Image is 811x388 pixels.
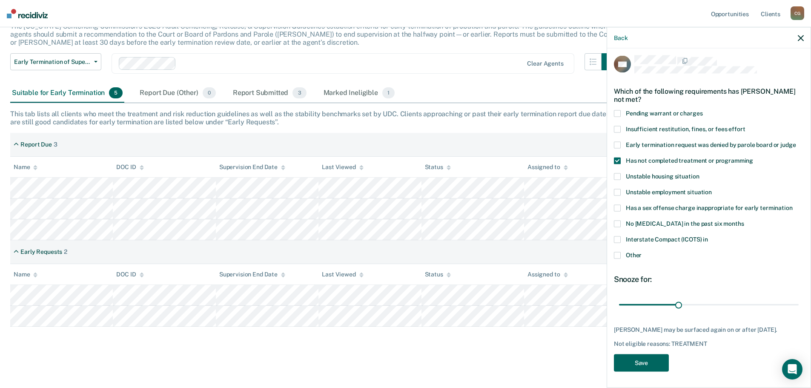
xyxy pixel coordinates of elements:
[10,110,801,126] div: This tab lists all clients who meet the treatment and risk reduction guidelines as well as the st...
[322,84,397,103] div: Marked Ineligible
[425,164,451,171] div: Status
[231,84,308,103] div: Report Submitted
[219,271,285,278] div: Supervision End Date
[782,359,802,379] div: Open Intercom Messenger
[626,204,793,211] span: Has a sex offense charge inappropriate for early termination
[626,157,753,164] span: Has not completed treatment or programming
[382,87,395,98] span: 1
[10,22,616,46] p: The [US_STATE] Sentencing Commission’s 2025 Adult Sentencing, Release, & Supervision Guidelines e...
[626,236,708,242] span: Interstate Compact (ICOTS) in
[109,87,123,98] span: 5
[203,87,216,98] span: 0
[138,84,217,103] div: Report Due (Other)
[20,141,52,148] div: Report Due
[614,326,804,333] div: [PERSON_NAME] may be surfaced again on or after [DATE].
[626,125,745,132] span: Insufficient restitution, fines, or fees effort
[292,87,306,98] span: 3
[14,58,91,66] span: Early Termination of Supervision
[626,109,702,116] span: Pending warrant or charges
[626,251,642,258] span: Other
[527,60,563,67] div: Clear agents
[425,271,451,278] div: Status
[791,6,804,20] div: C G
[14,164,37,171] div: Name
[527,271,567,278] div: Assigned to
[614,354,669,371] button: Save
[614,80,804,110] div: Which of the following requirements has [PERSON_NAME] not met?
[626,188,712,195] span: Unstable employment situation
[116,164,143,171] div: DOC ID
[322,164,363,171] div: Last Viewed
[626,172,699,179] span: Unstable housing situation
[322,271,363,278] div: Last Viewed
[527,164,567,171] div: Assigned to
[10,84,124,103] div: Suitable for Early Termination
[116,271,143,278] div: DOC ID
[626,141,796,148] span: Early termination request was denied by parole board or judge
[14,271,37,278] div: Name
[614,34,628,41] button: Back
[7,9,48,18] img: Recidiviz
[626,220,744,227] span: No [MEDICAL_DATA] in the past six months
[614,340,804,348] div: Not eligible reasons: TREATMENT
[64,248,67,256] div: 2
[614,274,804,284] div: Snooze for:
[219,164,285,171] div: Supervision End Date
[20,248,62,256] div: Early Requests
[54,141,57,148] div: 3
